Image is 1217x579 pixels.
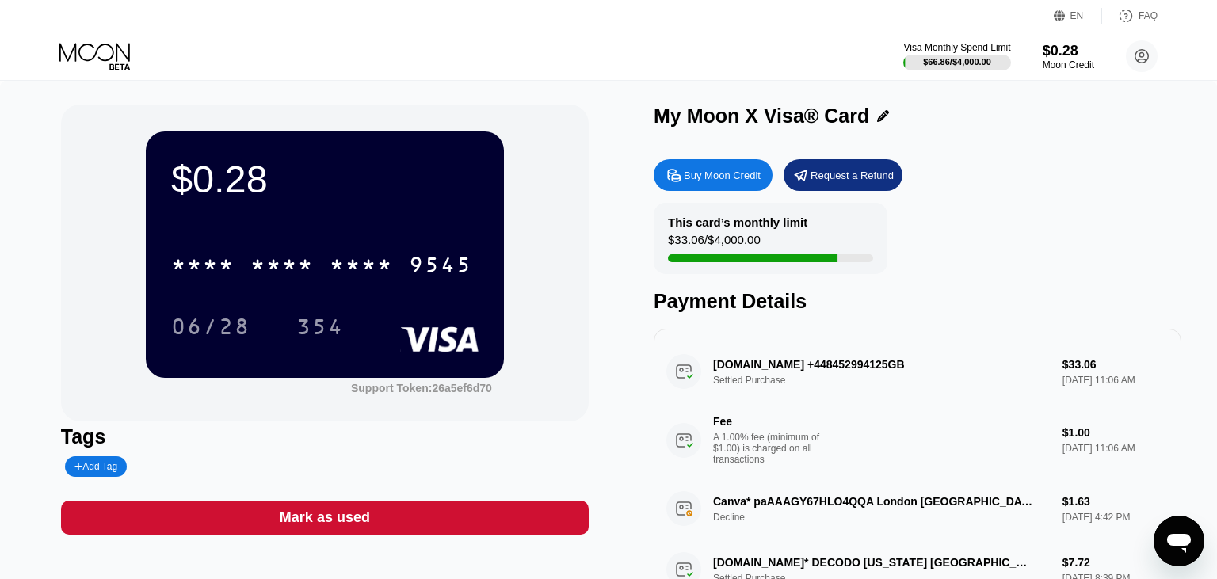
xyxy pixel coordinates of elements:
[811,169,894,182] div: Request a Refund
[409,254,472,280] div: 9545
[713,432,832,465] div: A 1.00% fee (minimum of $1.00) is charged on all transactions
[61,501,589,535] div: Mark as used
[65,456,127,477] div: Add Tag
[171,157,479,201] div: $0.28
[61,425,589,448] div: Tags
[351,382,492,394] div: Support Token:26a5ef6d70
[171,316,250,341] div: 06/28
[903,42,1010,70] div: Visa Monthly Spend Limit$66.86/$4,000.00
[668,233,761,254] div: $33.06 / $4,000.00
[1154,516,1204,566] iframe: Button to launch messaging window
[74,461,117,472] div: Add Tag
[684,169,761,182] div: Buy Moon Credit
[1102,8,1158,24] div: FAQ
[1139,10,1158,21] div: FAQ
[1062,443,1169,454] div: [DATE] 11:06 AM
[296,316,344,341] div: 354
[1043,59,1094,70] div: Moon Credit
[923,57,991,67] div: $66.86 / $4,000.00
[1062,426,1169,439] div: $1.00
[666,402,1169,478] div: FeeA 1.00% fee (minimum of $1.00) is charged on all transactions$1.00[DATE] 11:06 AM
[654,105,869,128] div: My Moon X Visa® Card
[713,415,824,428] div: Fee
[1054,8,1102,24] div: EN
[1043,43,1094,59] div: $0.28
[284,307,356,346] div: 354
[784,159,902,191] div: Request a Refund
[654,159,773,191] div: Buy Moon Credit
[159,307,262,346] div: 06/28
[654,290,1181,313] div: Payment Details
[1070,10,1084,21] div: EN
[351,382,492,394] div: Support Token: 26a5ef6d70
[280,509,370,527] div: Mark as used
[903,42,1010,53] div: Visa Monthly Spend Limit
[1043,43,1094,70] div: $0.28Moon Credit
[668,215,807,229] div: This card’s monthly limit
